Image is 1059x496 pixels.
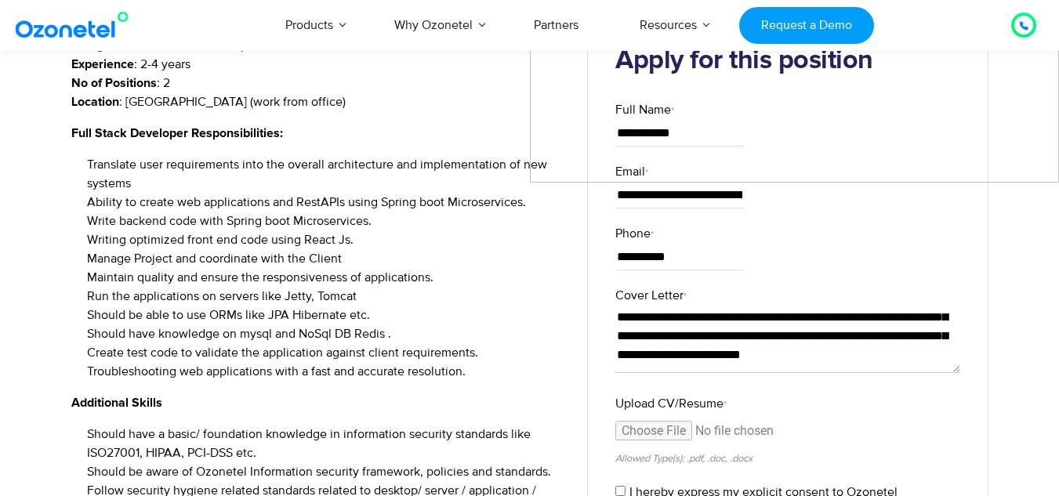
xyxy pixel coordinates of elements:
li: Create test code to validate the application against client requirements. [87,343,564,362]
strong: Experience [71,58,134,71]
strong: Location [71,96,119,108]
strong: Additional Skills [71,396,162,409]
li: Should be aware of Ozonetel Information security framework, policies and standards. [87,462,564,481]
small: Allowed Type(s): .pdf, .doc, .docx [615,452,753,465]
li: Manage Project and coordinate with the Client [87,249,564,268]
label: Phone [615,224,960,243]
li: Translate user requirements into the overall architecture and implementation of new systems [87,155,564,193]
p: : Full Stack Developer : 2-4 years : 2 : [GEOGRAPHIC_DATA] (work from office) [71,36,564,111]
li: Troubleshooting web applications with a fast and accurate resolution. [87,362,564,381]
li: Run the applications on servers like Jetty, Tomcat [87,287,564,306]
label: Cover Letter [615,286,960,305]
li: Should be able to use ORMs like JPA Hibernate etc. [87,306,564,324]
strong: No of Positions [71,77,157,89]
li: Writing optimized front end code using React Js. [87,230,564,249]
li: Write backend code with Spring boot Microservices. [87,212,564,230]
li: Maintain quality and ensure the responsiveness of applications. [87,268,564,287]
strong: Full Stack Developer Responsibilities: [71,127,283,139]
li: Should have a basic/ foundation knowledge in information security standards like ISO27001, HIPAA,... [87,425,564,462]
li: Should have knowledge on mysql and NoSql DB Redis . [87,324,564,343]
li: Ability to create web applications and RestAPIs using Spring boot Microservices. [87,193,564,212]
label: Upload CV/Resume [615,394,960,413]
a: Request a Demo [739,7,873,44]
